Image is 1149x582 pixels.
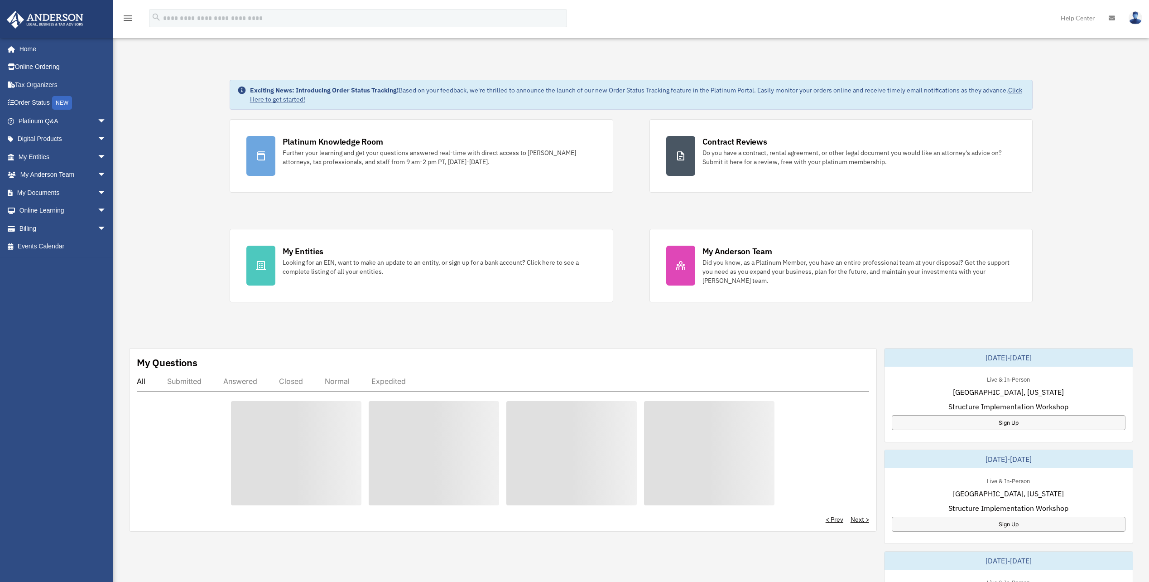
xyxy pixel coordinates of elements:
a: Sign Up [892,415,1125,430]
a: Click Here to get started! [250,86,1022,103]
i: search [151,12,161,22]
div: Platinum Knowledge Room [283,136,383,147]
a: Sign Up [892,517,1125,532]
div: Looking for an EIN, want to make an update to an entity, or sign up for a bank account? Click her... [283,258,596,276]
a: My Anderson Teamarrow_drop_down [6,166,120,184]
a: Online Learningarrow_drop_down [6,202,120,220]
div: Do you have a contract, rental agreement, or other legal document you would like an attorney's ad... [702,148,1016,166]
span: arrow_drop_down [97,112,115,131]
div: Closed [279,377,303,386]
span: arrow_drop_down [97,130,115,149]
span: [GEOGRAPHIC_DATA], [US_STATE] [953,387,1064,398]
div: My Anderson Team [702,246,772,257]
img: User Pic [1129,11,1142,24]
a: Digital Productsarrow_drop_down [6,130,120,148]
a: Next > [851,515,869,524]
a: My Anderson Team Did you know, as a Platinum Member, you have an entire professional team at your... [649,229,1033,302]
span: Structure Implementation Workshop [948,401,1068,412]
a: Home [6,40,115,58]
a: < Prev [826,515,843,524]
span: Structure Implementation Workshop [948,503,1068,514]
a: My Entitiesarrow_drop_down [6,148,120,166]
div: Live & In-Person [980,475,1037,485]
div: Normal [325,377,350,386]
div: Based on your feedback, we're thrilled to announce the launch of our new Order Status Tracking fe... [250,86,1025,104]
div: Contract Reviews [702,136,767,147]
a: menu [122,16,133,24]
a: Tax Organizers [6,76,120,94]
span: arrow_drop_down [97,166,115,184]
div: My Entities [283,246,323,257]
span: [GEOGRAPHIC_DATA], [US_STATE] [953,488,1064,499]
div: All [137,377,145,386]
div: NEW [52,96,72,110]
div: Live & In-Person [980,374,1037,383]
img: Anderson Advisors Platinum Portal [4,11,86,29]
div: [DATE]-[DATE] [885,450,1133,468]
div: My Questions [137,356,197,369]
strong: Exciting News: Introducing Order Status Tracking! [250,86,399,94]
div: [DATE]-[DATE] [885,552,1133,570]
a: Billingarrow_drop_down [6,219,120,238]
span: arrow_drop_down [97,148,115,166]
a: Platinum Knowledge Room Further your learning and get your questions answered real-time with dire... [230,119,613,193]
a: Online Ordering [6,58,120,76]
a: Events Calendar [6,238,120,256]
div: Further your learning and get your questions answered real-time with direct access to [PERSON_NAM... [283,148,596,166]
div: Answered [223,377,257,386]
span: arrow_drop_down [97,184,115,202]
div: Submitted [167,377,202,386]
a: My Entities Looking for an EIN, want to make an update to an entity, or sign up for a bank accoun... [230,229,613,302]
div: [DATE]-[DATE] [885,349,1133,367]
span: arrow_drop_down [97,219,115,238]
span: arrow_drop_down [97,202,115,220]
div: Expedited [371,377,406,386]
a: Contract Reviews Do you have a contract, rental agreement, or other legal document you would like... [649,119,1033,193]
i: menu [122,13,133,24]
a: Platinum Q&Aarrow_drop_down [6,112,120,130]
a: My Documentsarrow_drop_down [6,184,120,202]
div: Did you know, as a Platinum Member, you have an entire professional team at your disposal? Get th... [702,258,1016,285]
a: Order StatusNEW [6,94,120,112]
